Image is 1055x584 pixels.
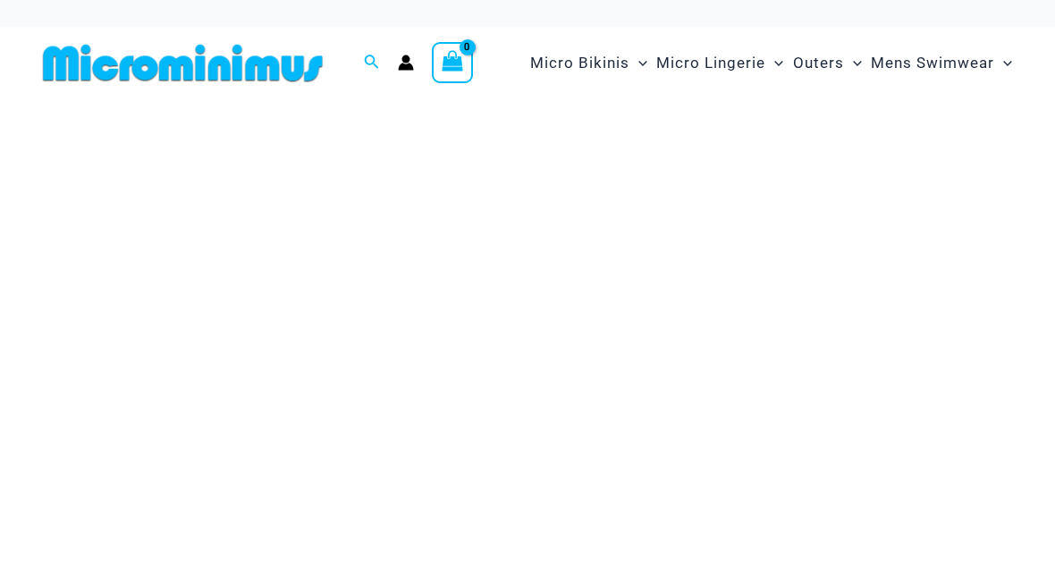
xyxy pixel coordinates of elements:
a: OutersMenu ToggleMenu Toggle [789,36,866,90]
a: Mens SwimwearMenu ToggleMenu Toggle [866,36,1017,90]
span: Micro Bikinis [530,40,629,86]
a: Search icon link [364,52,380,74]
span: Micro Lingerie [656,40,765,86]
a: Micro BikinisMenu ToggleMenu Toggle [526,36,652,90]
a: View Shopping Cart, empty [432,42,473,83]
span: Mens Swimwear [871,40,994,86]
span: Outers [793,40,844,86]
a: Account icon link [398,55,414,71]
img: MM SHOP LOGO FLAT [36,43,330,83]
span: Menu Toggle [844,40,862,86]
nav: Site Navigation [523,33,1019,93]
span: Menu Toggle [629,40,647,86]
span: Menu Toggle [765,40,783,86]
a: Micro LingerieMenu ToggleMenu Toggle [652,36,788,90]
span: Menu Toggle [994,40,1012,86]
